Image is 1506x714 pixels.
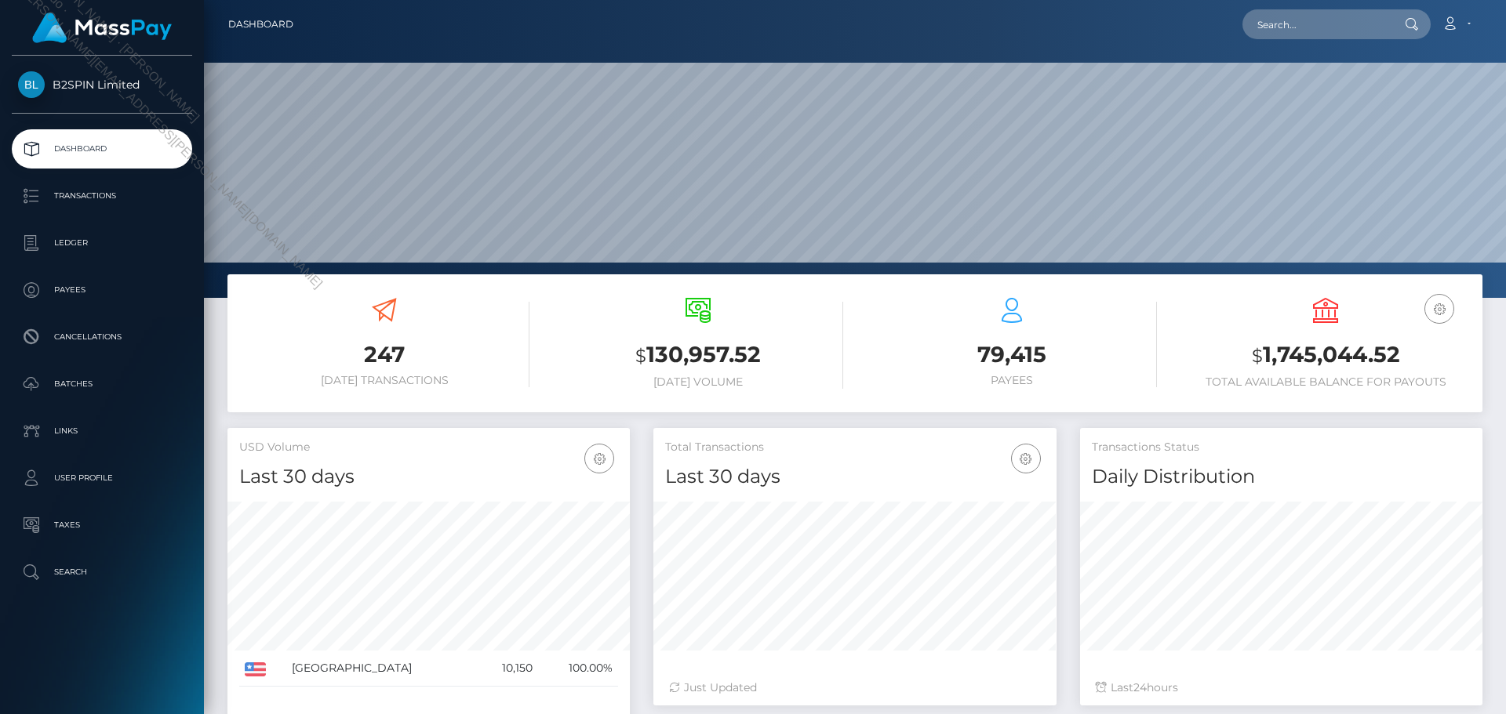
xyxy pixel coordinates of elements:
[245,662,266,676] img: US.png
[12,553,192,592] a: Search
[12,223,192,263] a: Ledger
[18,419,186,443] p: Links
[18,560,186,584] p: Search
[18,325,186,349] p: Cancellations
[239,374,529,387] h6: [DATE] Transactions
[665,440,1044,455] h5: Total Transactions
[239,440,618,455] h5: USD Volume
[286,651,478,687] td: [GEOGRAPHIC_DATA]
[1092,440,1471,455] h5: Transactions Status
[18,184,186,208] p: Transactions
[12,364,192,404] a: Batches
[1096,680,1467,696] div: Last hours
[867,374,1157,387] h6: Payees
[18,137,186,161] p: Dashboard
[1242,9,1390,39] input: Search...
[12,78,192,92] span: B2SPIN Limited
[18,278,186,302] p: Payees
[1180,339,1471,371] h3: 1,745,044.52
[18,71,45,98] img: B2SPIN Limited
[553,375,843,389] h6: [DATE] Volume
[12,458,192,498] a: User Profile
[12,176,192,216] a: Transactions
[228,8,293,41] a: Dashboard
[12,129,192,169] a: Dashboard
[478,651,538,687] td: 10,150
[18,372,186,396] p: Batches
[32,13,172,43] img: MassPay Logo
[1180,375,1471,389] h6: Total Available Balance for Payouts
[12,411,192,451] a: Links
[1133,680,1147,694] span: 24
[239,463,618,491] h4: Last 30 days
[239,339,529,370] h3: 247
[867,339,1157,370] h3: 79,415
[538,651,618,687] td: 100.00%
[1252,345,1263,367] small: $
[1092,463,1471,491] h4: Daily Distribution
[18,466,186,490] p: User Profile
[12,506,192,545] a: Taxes
[18,231,186,255] p: Ledger
[635,345,646,367] small: $
[12,270,192,310] a: Payees
[18,513,186,537] p: Taxes
[665,463,1044,491] h4: Last 30 days
[12,317,192,357] a: Cancellations
[553,339,843,371] h3: 130,957.52
[669,680,1040,696] div: Just Updated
